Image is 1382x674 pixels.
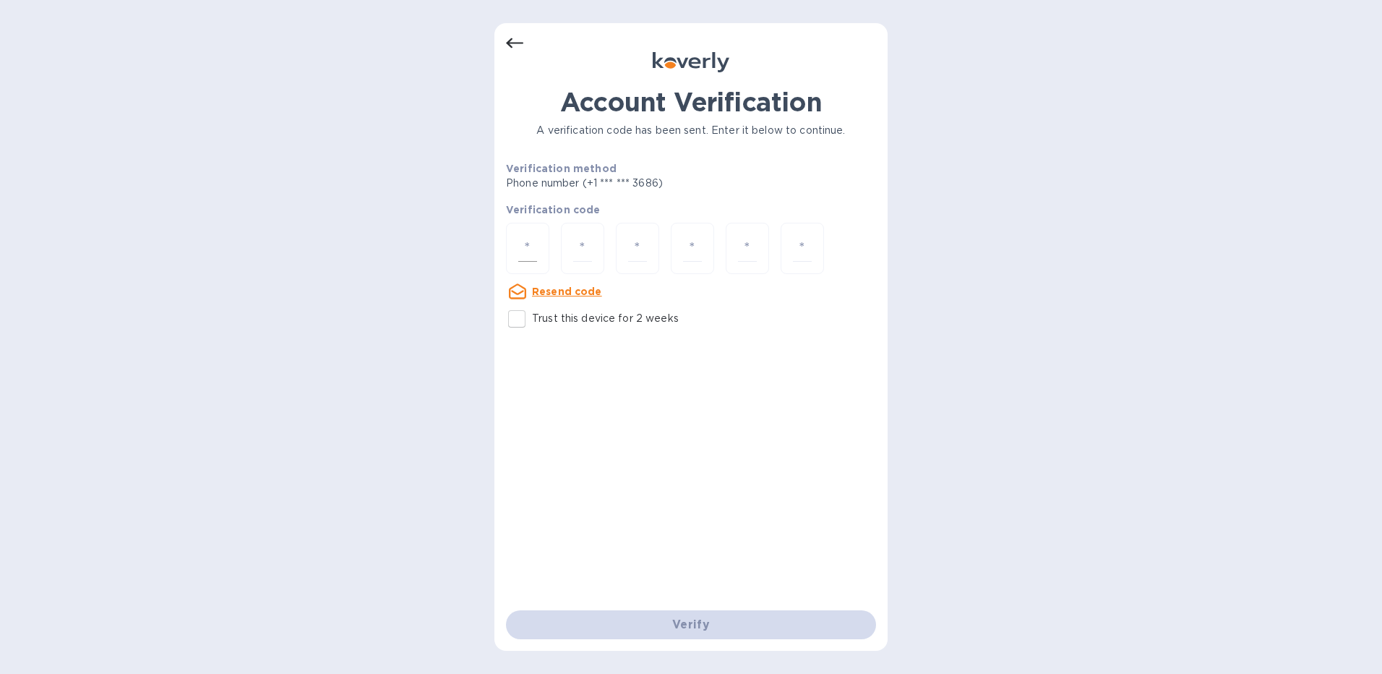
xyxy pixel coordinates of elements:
h1: Account Verification [506,87,876,117]
p: Phone number (+1 *** *** 3686) [506,176,773,191]
p: A verification code has been sent. Enter it below to continue. [506,123,876,138]
u: Resend code [532,286,602,297]
p: Verification code [506,202,876,217]
b: Verification method [506,163,617,174]
p: Trust this device for 2 weeks [532,311,679,326]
